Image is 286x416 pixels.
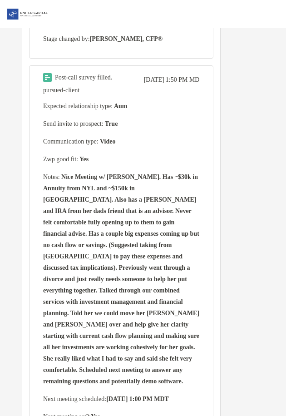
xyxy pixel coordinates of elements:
[106,396,169,402] b: [DATE] 1:00 PM MDT
[78,156,89,163] b: Yes
[166,76,200,84] span: 1:50 PM MD
[43,118,199,129] p: Send invite to prospect :
[43,393,199,405] p: Next meeting scheduled :
[43,154,199,165] p: Zwp good fit :
[43,171,199,387] p: Notes :
[7,4,48,25] img: United Capital Logo
[104,120,118,127] b: True
[43,100,199,112] p: Expected relationship type :
[43,87,79,94] span: pursued-client
[43,73,52,82] img: Event icon
[43,173,199,385] b: Nice Meeting w/ [PERSON_NAME]. Has ~$30k in Annuity from NYL and ~$150k in [GEOGRAPHIC_DATA]. Als...
[113,103,127,109] b: Aum
[55,74,112,81] div: Post-call survey filled.
[99,138,116,145] b: Video
[43,33,199,45] p: Stage changed by:
[144,76,164,84] span: [DATE]
[90,35,163,42] b: [PERSON_NAME], CFP®
[43,136,199,147] p: Communication type :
